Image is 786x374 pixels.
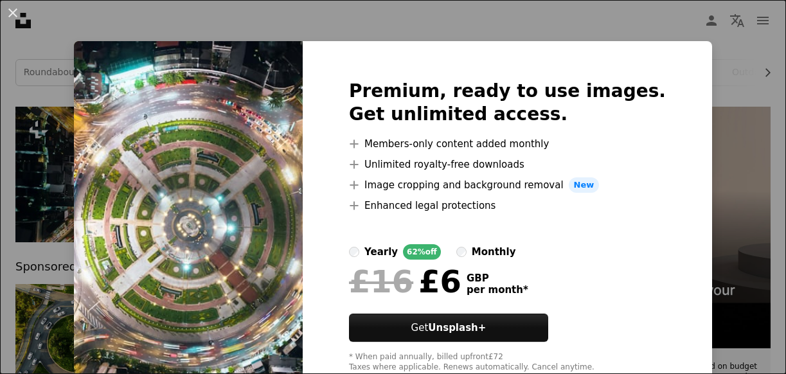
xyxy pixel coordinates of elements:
[569,177,600,193] span: New
[349,265,413,298] span: £16
[349,80,666,126] h2: Premium, ready to use images. Get unlimited access.
[467,272,528,284] span: GBP
[456,247,467,257] input: monthly
[472,244,516,260] div: monthly
[467,284,528,296] span: per month *
[349,247,359,257] input: yearly62%off
[428,322,486,334] strong: Unsplash+
[403,244,441,260] div: 62% off
[349,157,666,172] li: Unlimited royalty-free downloads
[349,136,666,152] li: Members-only content added monthly
[349,265,461,298] div: £6
[349,314,548,342] button: GetUnsplash+
[349,352,666,373] div: * When paid annually, billed upfront £72 Taxes where applicable. Renews automatically. Cancel any...
[349,177,666,193] li: Image cropping and background removal
[364,244,398,260] div: yearly
[349,198,666,213] li: Enhanced legal protections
